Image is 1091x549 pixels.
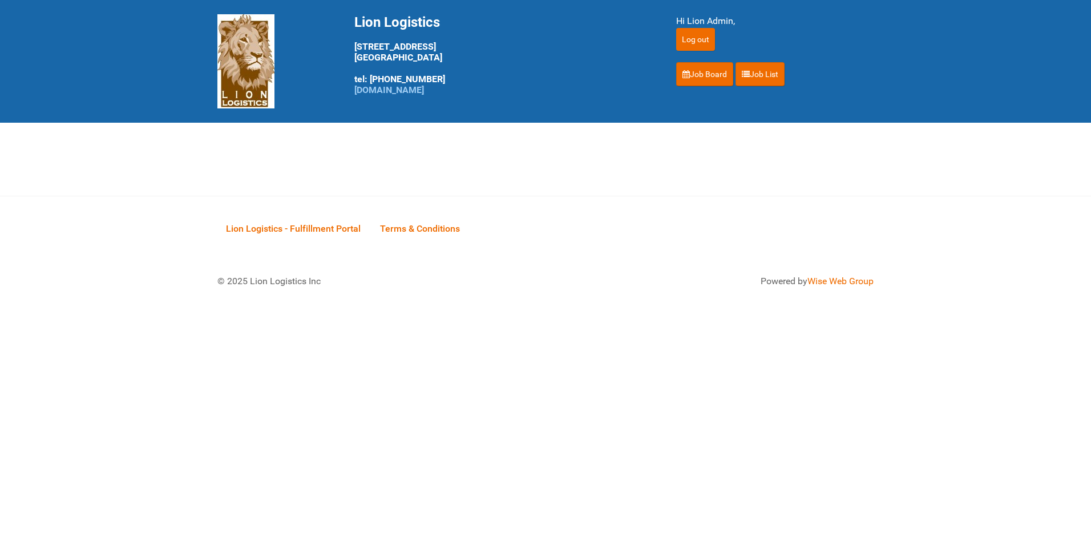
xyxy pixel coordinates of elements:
[217,211,369,246] a: Lion Logistics - Fulfillment Portal
[354,84,424,95] a: [DOMAIN_NAME]
[217,14,274,108] img: Lion Logistics
[354,14,648,95] div: [STREET_ADDRESS] [GEOGRAPHIC_DATA] tel: [PHONE_NUMBER]
[676,62,733,86] a: Job Board
[676,28,715,51] input: Log out
[560,274,874,288] div: Powered by
[217,55,274,66] a: Lion Logistics
[209,266,540,297] div: © 2025 Lion Logistics Inc
[226,223,361,234] span: Lion Logistics - Fulfillment Portal
[807,276,874,286] a: Wise Web Group
[371,211,468,246] a: Terms & Conditions
[676,14,874,28] div: Hi Lion Admin,
[354,14,440,30] span: Lion Logistics
[380,223,460,234] span: Terms & Conditions
[736,62,785,86] a: Job List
